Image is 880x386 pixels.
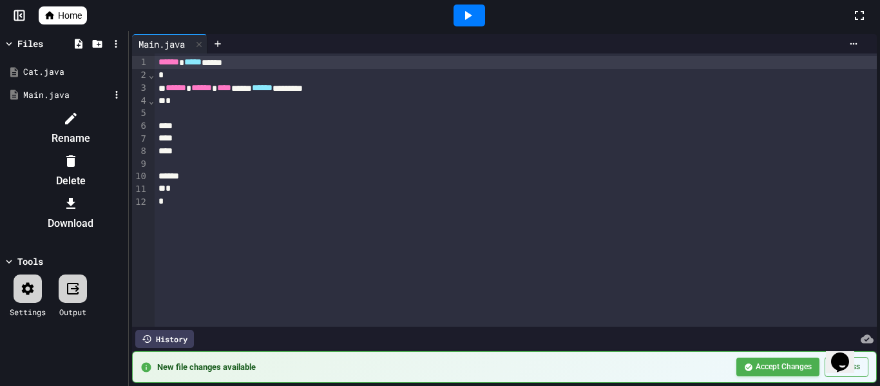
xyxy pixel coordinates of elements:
li: Download [16,193,125,234]
div: 9 [132,158,148,171]
div: Files [17,37,43,50]
div: Output [59,306,86,318]
span: Fold line [148,70,155,80]
div: History [135,330,194,348]
div: Settings [10,306,46,318]
div: Main.java [23,89,110,102]
div: 2 [132,69,148,82]
a: Home [39,6,87,24]
div: 1 [132,56,148,69]
div: 6 [132,120,148,133]
div: Tools [17,255,43,268]
button: Accept Changes [736,358,819,376]
span: New file changes available [157,362,729,373]
span: Home [58,9,82,22]
span: Fold line [148,95,155,106]
div: 10 [132,170,148,183]
div: Main.java [132,37,191,51]
div: 8 [132,145,148,158]
div: 5 [132,107,148,120]
button: Dismiss [825,357,868,377]
iframe: chat widget [826,334,867,373]
div: 4 [132,95,148,108]
div: Cat.java [23,66,124,79]
div: 3 [132,82,148,95]
div: 7 [132,133,148,146]
div: 12 [132,196,148,209]
div: Main.java [132,34,207,53]
li: Rename [16,108,125,149]
li: Delete [16,150,125,191]
div: 11 [132,183,148,196]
